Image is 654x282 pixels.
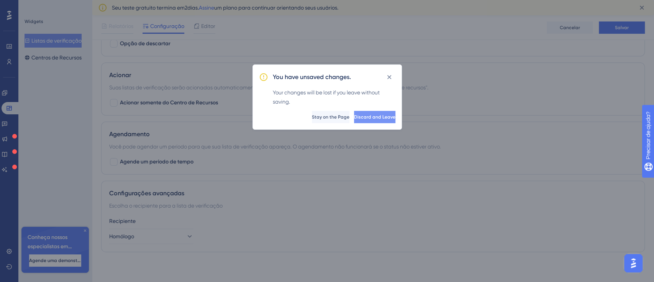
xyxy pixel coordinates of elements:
font: Precisar de ajuda? [18,3,66,9]
h2: You have unsaved changes. [273,73,351,82]
span: Discard and Leave [354,114,395,120]
span: Stay on the Page [312,114,349,120]
iframe: Iniciador do Assistente de IA do UserGuiding [622,252,645,275]
div: Your changes will be lost if you leave without saving. [273,88,395,106]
